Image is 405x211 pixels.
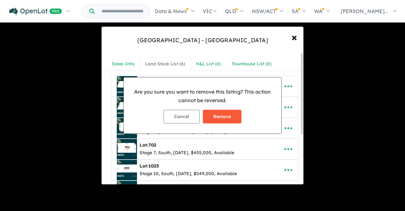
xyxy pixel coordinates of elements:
img: Openlot PRO Logo White [9,8,62,16]
p: Are you sure you want to remove this listing? This action cannot be reversed. [129,88,276,105]
button: Remove [203,110,241,123]
span: [PERSON_NAME]... [341,8,388,14]
button: Cancel [164,110,200,123]
input: Try estate name, suburb, builder or developer [96,4,149,18]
